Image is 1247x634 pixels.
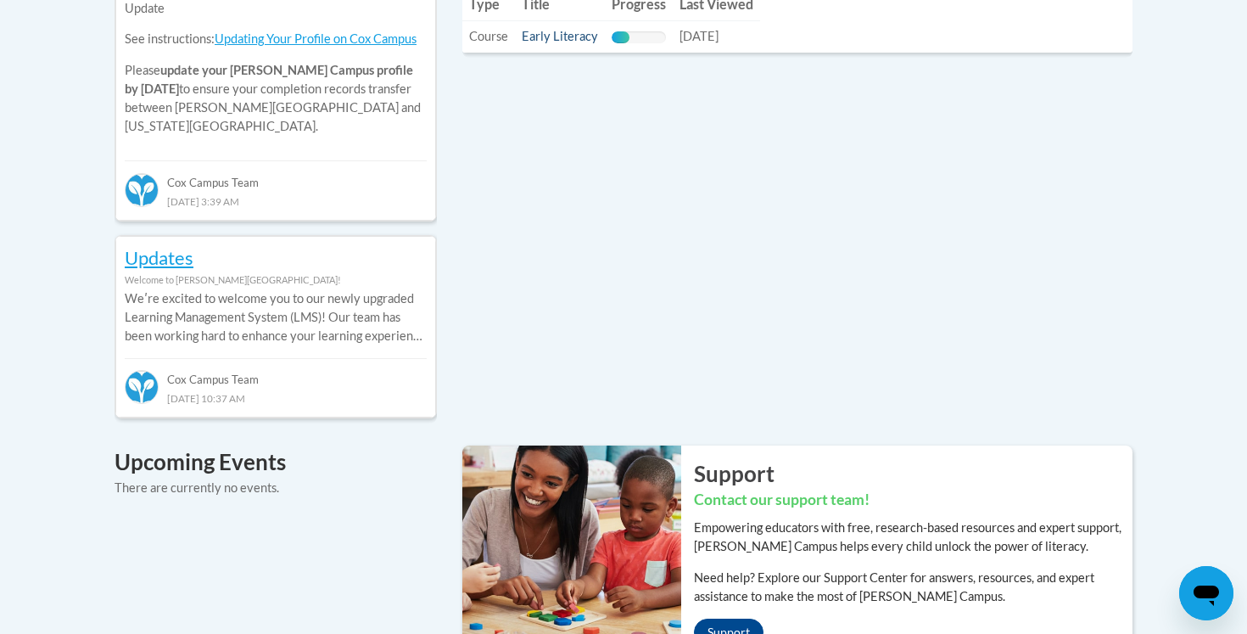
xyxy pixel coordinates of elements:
[469,29,508,43] span: Course
[125,30,427,48] p: See instructions:
[125,160,427,191] div: Cox Campus Team
[694,569,1132,606] p: Need help? Explore our Support Center for answers, resources, and expert assistance to make the m...
[612,31,629,43] div: Progress, %
[125,358,427,389] div: Cox Campus Team
[679,29,719,43] span: [DATE]
[694,519,1132,556] p: Empowering educators with free, research-based resources and expert support, [PERSON_NAME] Campus...
[115,446,437,479] h4: Upcoming Events
[125,289,427,345] p: Weʹre excited to welcome you to our newly upgraded Learning Management System (LMS)! Our team has...
[125,389,427,407] div: [DATE] 10:37 AM
[694,458,1132,489] h2: Support
[125,173,159,207] img: Cox Campus Team
[125,63,413,96] b: update your [PERSON_NAME] Campus profile by [DATE]
[522,29,598,43] a: Early Literacy
[125,192,427,210] div: [DATE] 3:39 AM
[125,246,193,269] a: Updates
[115,480,279,495] span: There are currently no events.
[1179,566,1233,620] iframe: Button to launch messaging window
[215,31,417,46] a: Updating Your Profile on Cox Campus
[125,271,427,289] div: Welcome to [PERSON_NAME][GEOGRAPHIC_DATA]!
[125,370,159,404] img: Cox Campus Team
[694,490,1132,511] h3: Contact our support team!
